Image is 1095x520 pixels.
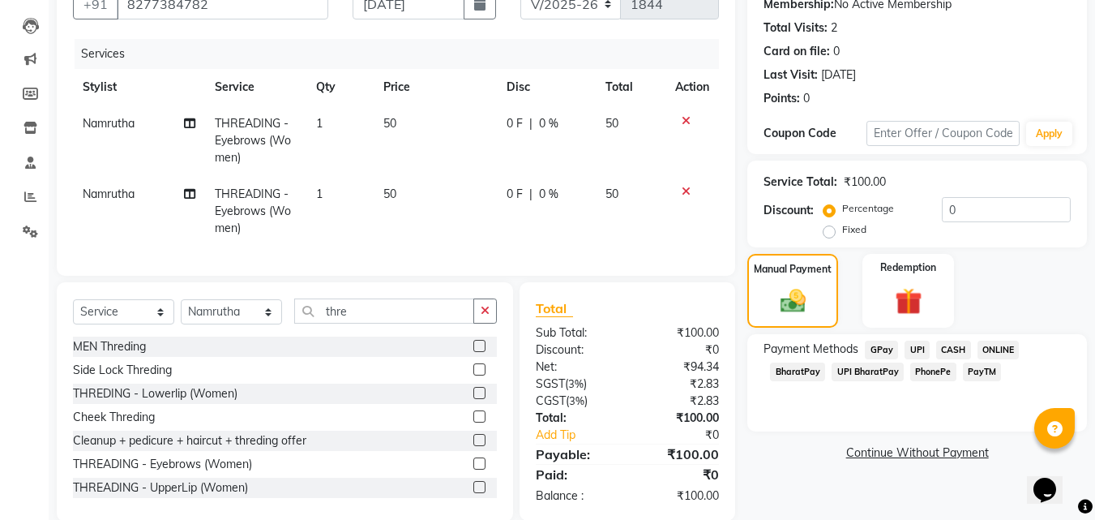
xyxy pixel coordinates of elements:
[764,174,837,191] div: Service Total:
[497,69,596,105] th: Disc
[294,299,474,324] input: Search or Scan
[627,376,731,393] div: ₹2.83
[215,187,291,235] span: THREADING - Eyebrows (Women)
[844,174,886,191] div: ₹100.00
[536,300,573,317] span: Total
[627,465,731,484] div: ₹0
[524,376,627,393] div: ( )
[536,393,566,408] span: CGST
[507,115,523,132] span: 0 F
[963,363,1002,381] span: PayTM
[524,427,644,444] a: Add Tip
[524,342,627,359] div: Discount:
[770,363,825,381] span: BharatPay
[73,479,248,496] div: THREADING - UpperLip (Women)
[524,488,627,505] div: Balance :
[1027,455,1079,504] iframe: chat widget
[539,186,558,203] span: 0 %
[880,260,936,275] label: Redemption
[831,19,837,37] div: 2
[764,90,800,107] div: Points:
[833,43,840,60] div: 0
[215,116,291,165] span: THREADING - Eyebrows (Women)
[73,432,306,449] div: Cleanup + pedicure + haircut + threding offer
[524,445,627,464] div: Payable:
[764,202,814,219] div: Discount:
[73,362,172,379] div: Side Lock Threding
[627,324,731,342] div: ₹100.00
[627,410,731,427] div: ₹100.00
[803,90,810,107] div: 0
[832,363,904,381] span: UPI BharatPay
[842,222,866,237] label: Fixed
[751,445,1084,462] a: Continue Without Payment
[936,341,971,359] span: CASH
[529,186,533,203] span: |
[73,409,155,426] div: Cheek Threding
[316,116,323,131] span: 1
[524,410,627,427] div: Total:
[536,376,565,391] span: SGST
[627,359,731,376] div: ₹94.34
[383,187,396,201] span: 50
[383,116,396,131] span: 50
[887,285,930,318] img: _gift.svg
[539,115,558,132] span: 0 %
[910,363,956,381] span: PhonePe
[627,393,731,410] div: ₹2.83
[524,393,627,410] div: ( )
[665,69,719,105] th: Action
[605,187,618,201] span: 50
[524,324,627,342] div: Sub Total:
[83,116,135,131] span: Namrutha
[83,187,135,201] span: Namrutha
[764,19,828,37] div: Total Visits:
[627,445,731,464] div: ₹100.00
[627,342,731,359] div: ₹0
[205,69,306,105] th: Service
[627,488,731,505] div: ₹100.00
[905,341,930,359] span: UPI
[977,341,1020,359] span: ONLINE
[645,427,732,444] div: ₹0
[75,39,731,69] div: Services
[524,465,627,484] div: Paid:
[529,115,533,132] span: |
[764,341,858,358] span: Payment Methods
[306,69,374,105] th: Qty
[596,69,665,105] th: Total
[865,341,898,359] span: GPay
[73,456,252,473] div: THREADING - Eyebrows (Women)
[524,359,627,376] div: Net:
[764,67,818,84] div: Last Visit:
[507,186,523,203] span: 0 F
[374,69,498,105] th: Price
[569,394,584,407] span: 3%
[754,262,832,277] label: Manual Payment
[568,377,584,390] span: 3%
[73,69,205,105] th: Stylist
[866,121,1020,146] input: Enter Offer / Coupon Code
[316,187,323,201] span: 1
[73,338,146,355] div: MEN Threding
[821,67,856,84] div: [DATE]
[73,385,237,402] div: THREDING - Lowerlip (Women)
[764,43,830,60] div: Card on file:
[605,116,618,131] span: 50
[842,201,894,216] label: Percentage
[764,125,866,142] div: Coupon Code
[1026,122,1072,146] button: Apply
[772,286,814,316] img: _cash.svg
